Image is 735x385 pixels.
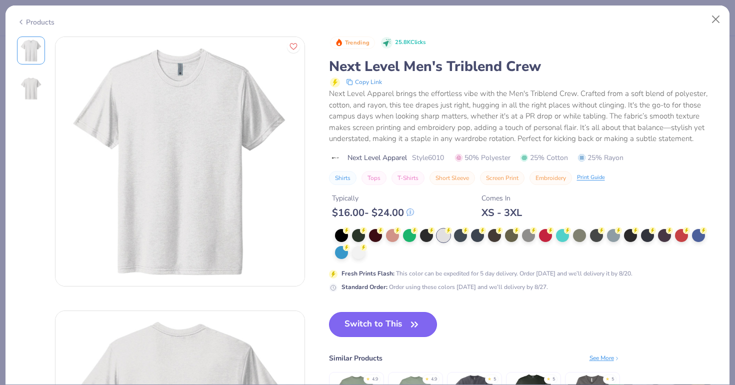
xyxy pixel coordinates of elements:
strong: Standard Order : [341,283,387,291]
button: Short Sleeve [429,171,475,185]
div: Print Guide [577,173,605,182]
span: 50% Polyester [455,152,510,163]
img: Front [55,37,304,286]
div: XS - 3XL [481,206,522,219]
div: Similar Products [329,353,382,363]
button: Tops [361,171,386,185]
div: ★ [366,376,370,380]
div: 4.9 [431,376,437,383]
span: Trending [345,40,369,45]
button: Embroidery [529,171,572,185]
button: Switch to This [329,312,437,337]
div: 4.9 [372,376,378,383]
img: Front [19,38,43,62]
span: 25% Cotton [520,152,568,163]
button: Screen Print [480,171,524,185]
span: Next Level Apparel [347,152,407,163]
div: 5 [552,376,555,383]
button: T-Shirts [391,171,424,185]
div: Order using these colors [DATE] and we’ll delivery by 8/27. [341,282,548,291]
button: copy to clipboard [343,76,385,88]
div: Comes In [481,193,522,203]
div: 5 [493,376,496,383]
div: Next Level Men's Triblend Crew [329,57,718,76]
div: Products [17,17,54,27]
div: ★ [487,376,491,380]
span: Style 6010 [412,152,444,163]
button: Badge Button [330,36,375,49]
img: Trending sort [335,38,343,46]
button: Close [706,10,725,29]
div: Typically [332,193,414,203]
div: 5 [611,376,614,383]
div: $ 16.00 - $ 24.00 [332,206,414,219]
div: Next Level Apparel brings the effortless vibe with the Men's Triblend Crew. Crafted from a soft b... [329,88,718,144]
img: Back [19,76,43,100]
div: See More [589,353,620,362]
span: 25% Rayon [578,152,623,163]
div: ★ [546,376,550,380]
span: 25.8K Clicks [395,38,425,47]
strong: Fresh Prints Flash : [341,269,394,277]
img: brand logo [329,154,342,162]
div: This color can be expedited for 5 day delivery. Order [DATE] and we’ll delivery it by 8/20. [341,269,632,278]
button: Like [287,40,300,53]
button: Shirts [329,171,356,185]
div: ★ [425,376,429,380]
div: ★ [605,376,609,380]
